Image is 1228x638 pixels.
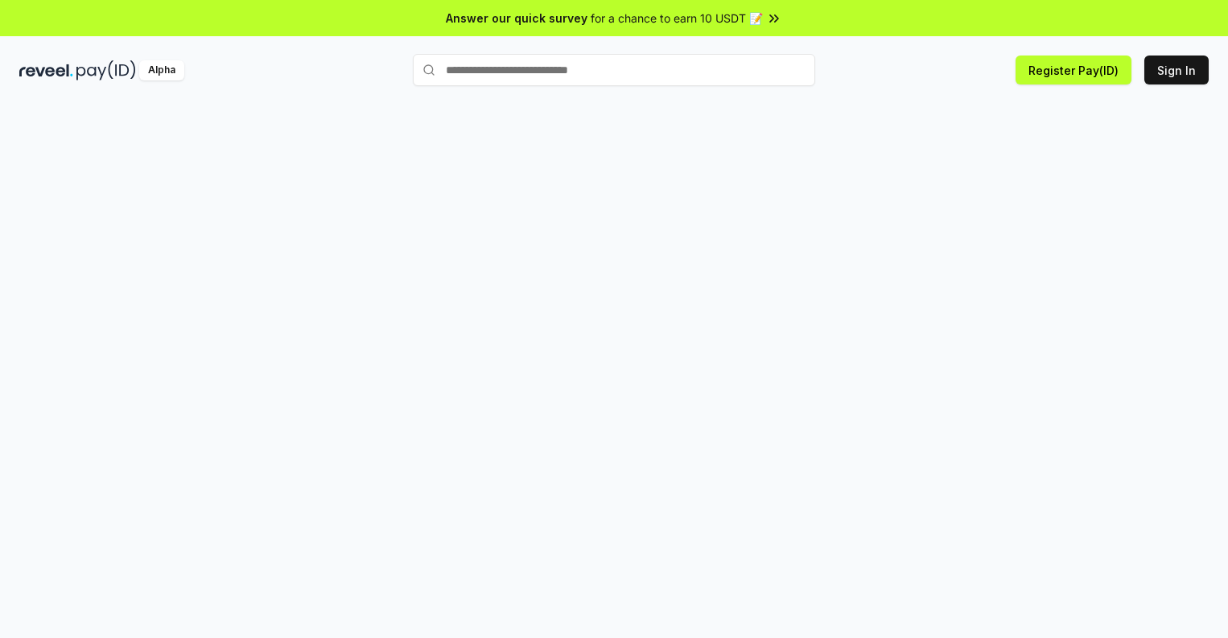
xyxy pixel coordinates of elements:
[139,60,184,80] div: Alpha
[1144,56,1209,84] button: Sign In
[446,10,587,27] span: Answer our quick survey
[591,10,763,27] span: for a chance to earn 10 USDT 📝
[1016,56,1131,84] button: Register Pay(ID)
[76,60,136,80] img: pay_id
[19,60,73,80] img: reveel_dark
